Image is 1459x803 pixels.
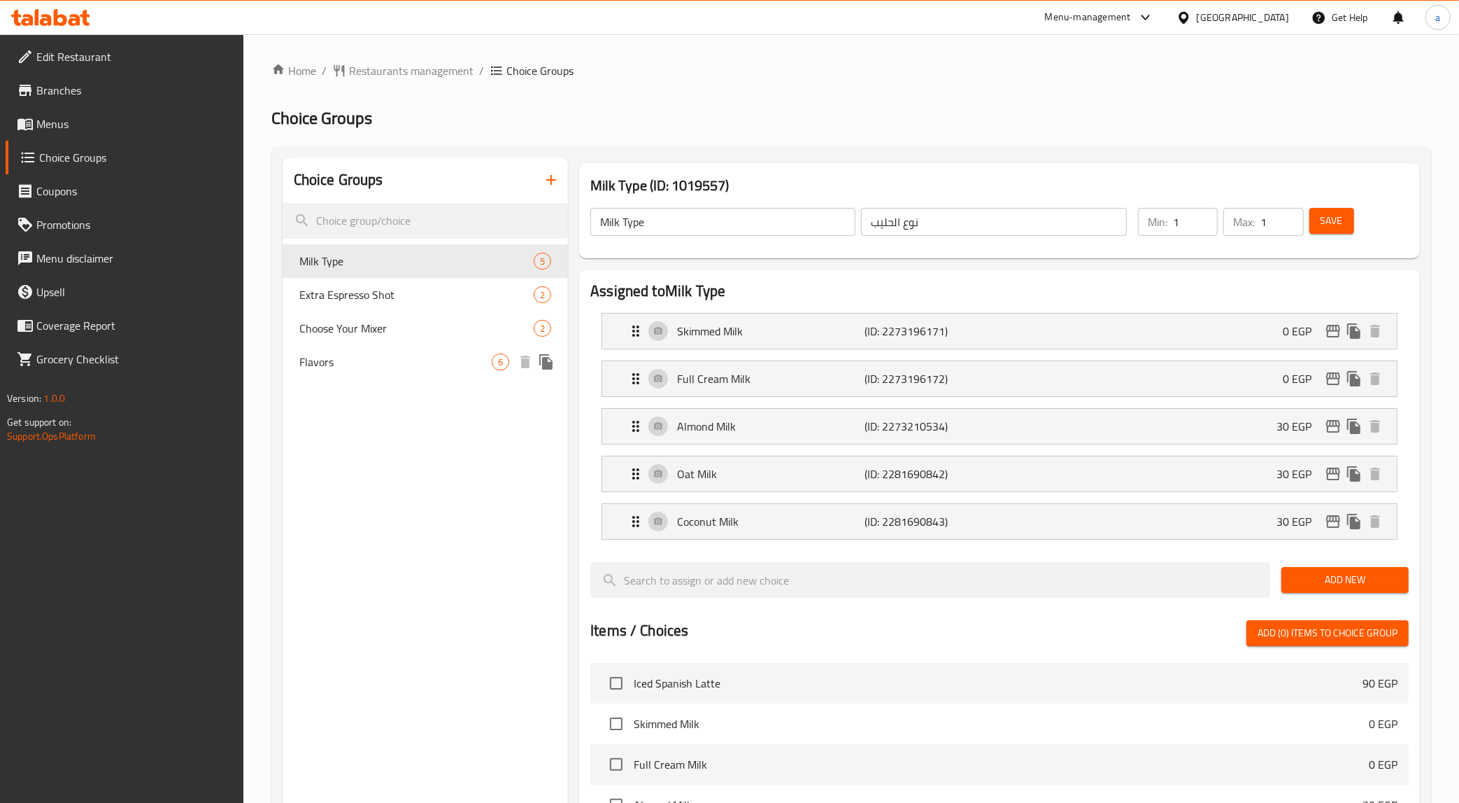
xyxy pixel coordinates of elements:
[479,62,484,79] li: /
[283,278,569,312] div: Extra Espresso Shot2
[534,255,550,268] span: 5
[1365,416,1386,437] button: delete
[271,62,1431,79] nav: breadcrumb
[1276,418,1323,435] p: 30 EGP
[602,361,1397,396] div: Expand
[590,355,1409,403] li: Expand
[634,756,1369,773] span: Full Cream Milk
[36,284,232,300] span: Upsell
[1293,571,1397,589] span: Add New
[864,466,989,482] p: (ID: 2281690842)
[1323,463,1344,484] button: edit
[1344,416,1365,437] button: duplicate
[322,62,327,79] li: /
[6,40,243,74] a: Edit Restaurant
[602,409,1397,444] div: Expand
[534,288,550,302] span: 2
[590,307,1409,355] li: Expand
[6,74,243,107] a: Branches
[36,351,232,368] span: Grocery Checklist
[6,242,243,275] a: Menu disclaimer
[1197,10,1289,25] div: [GEOGRAPHIC_DATA]
[506,62,574,79] span: Choice Groups
[283,312,569,345] div: Choose Your Mixer2
[1148,214,1167,230] p: Min:
[299,253,534,270] span: Milk Type
[1276,466,1323,482] p: 30 EGP
[1246,620,1409,646] button: Add (0) items to choice group
[43,389,65,407] span: 1.0.0
[332,62,474,79] a: Restaurants management
[6,107,243,141] a: Menus
[6,275,243,309] a: Upsell
[6,309,243,342] a: Coverage Report
[602,709,631,739] span: Select choice
[283,345,569,379] div: Flavors6deleteduplicate
[515,351,536,372] button: delete
[7,427,96,445] a: Support.OpsPlatform
[36,116,232,132] span: Menus
[590,450,1409,498] li: Expand
[864,418,989,435] p: (ID: 2273210534)
[1365,368,1386,389] button: delete
[602,456,1397,491] div: Expand
[36,250,232,267] span: Menu disclaimer
[7,413,71,431] span: Get support on:
[1365,511,1386,532] button: delete
[864,370,989,387] p: (ID: 2273196172)
[1258,624,1397,642] span: Add (0) items to choice group
[634,715,1369,732] span: Skimmed Milk
[1369,715,1397,732] p: 0 EGP
[677,513,864,530] p: Coconut Milk
[283,203,569,239] input: search
[602,314,1397,349] div: Expand
[536,351,557,372] button: duplicate
[39,149,232,166] span: Choice Groups
[1283,323,1323,340] p: 0 EGP
[271,102,372,134] span: Choice Groups
[1233,214,1255,230] p: Max:
[602,669,631,698] span: Select choice
[864,323,989,340] p: (ID: 2273196171)
[1344,463,1365,484] button: duplicate
[36,183,232,200] span: Coupons
[590,498,1409,545] li: Expand
[590,562,1270,598] input: search
[1344,368,1365,389] button: duplicate
[1309,208,1354,234] button: Save
[36,82,232,99] span: Branches
[6,342,243,376] a: Grocery Checklist
[864,513,989,530] p: (ID: 2281690843)
[634,675,1362,692] span: Iced Spanish Latte
[1344,511,1365,532] button: duplicate
[534,253,551,270] div: Choices
[6,208,243,242] a: Promotions
[1365,463,1386,484] button: delete
[1369,756,1397,773] p: 0 EGP
[534,322,550,335] span: 2
[534,320,551,337] div: Choices
[6,141,243,174] a: Choice Groups
[677,370,864,387] p: Full Cream Milk
[534,286,551,303] div: Choices
[590,403,1409,450] li: Expand
[602,750,631,779] span: Select choice
[6,174,243,208] a: Coupons
[677,418,864,435] p: Almond Milk
[299,354,492,370] span: Flavors
[349,62,474,79] span: Restaurants management
[36,48,232,65] span: Edit Restaurant
[1435,10,1440,25] span: a
[677,466,864,482] p: Oat Milk
[1323,511,1344,532] button: edit
[36,216,232,233] span: Promotions
[602,504,1397,539] div: Expand
[7,389,41,407] span: Version:
[271,62,316,79] a: Home
[1283,370,1323,387] p: 0 EGP
[1365,321,1386,342] button: delete
[36,317,232,334] span: Coverage Report
[1323,321,1344,342] button: edit
[1362,675,1397,692] p: 90 EGP
[299,320,534,337] span: Choose Your Mixer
